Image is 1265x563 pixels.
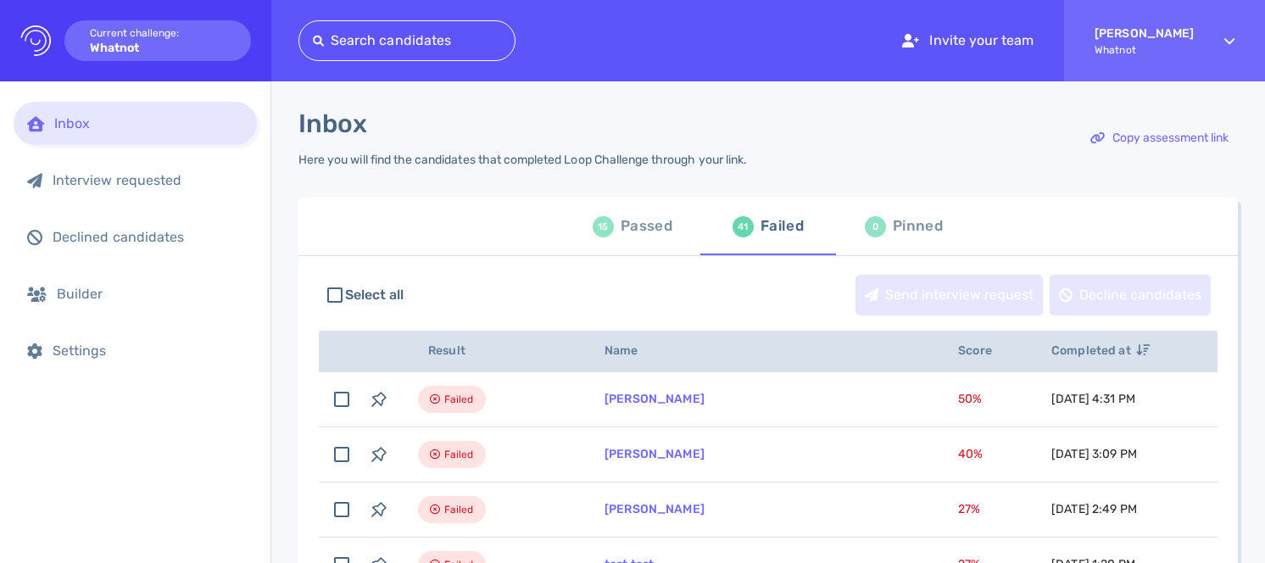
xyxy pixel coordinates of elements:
span: [DATE] 4:31 PM [1051,392,1135,406]
span: Failed [444,444,474,465]
div: Here you will find the candidates that completed Loop Challenge through your link. [298,153,747,167]
span: Name [605,343,657,358]
a: [PERSON_NAME] [605,392,705,406]
button: Copy assessment link [1081,118,1238,159]
span: [DATE] 3:09 PM [1051,447,1137,461]
div: Inbox [54,115,243,131]
span: Failed [444,389,474,410]
div: Settings [53,343,243,359]
span: 40 % [958,447,983,461]
span: 27 % [958,502,980,516]
button: Send interview request [855,275,1043,315]
th: Result [398,331,584,372]
h1: Inbox [298,109,367,139]
div: Pinned [893,214,943,239]
span: Whatnot [1095,44,1194,56]
div: Passed [621,214,672,239]
div: Declined candidates [53,229,243,245]
div: Copy assessment link [1082,119,1237,158]
span: [DATE] 2:49 PM [1051,502,1137,516]
div: Failed [761,214,804,239]
span: Completed at [1051,343,1150,358]
div: 0 [865,216,886,237]
div: Interview requested [53,172,243,188]
a: [PERSON_NAME] [605,502,705,516]
strong: [PERSON_NAME] [1095,26,1194,41]
span: Score [958,343,1011,358]
div: Builder [57,286,243,302]
div: 15 [593,216,614,237]
button: Decline candidates [1050,275,1211,315]
a: [PERSON_NAME] [605,447,705,461]
div: Decline candidates [1050,276,1210,315]
span: Failed [444,499,474,520]
div: 41 [733,216,754,237]
div: Send interview request [856,276,1042,315]
span: 50 % [958,392,982,406]
span: Select all [345,285,404,305]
